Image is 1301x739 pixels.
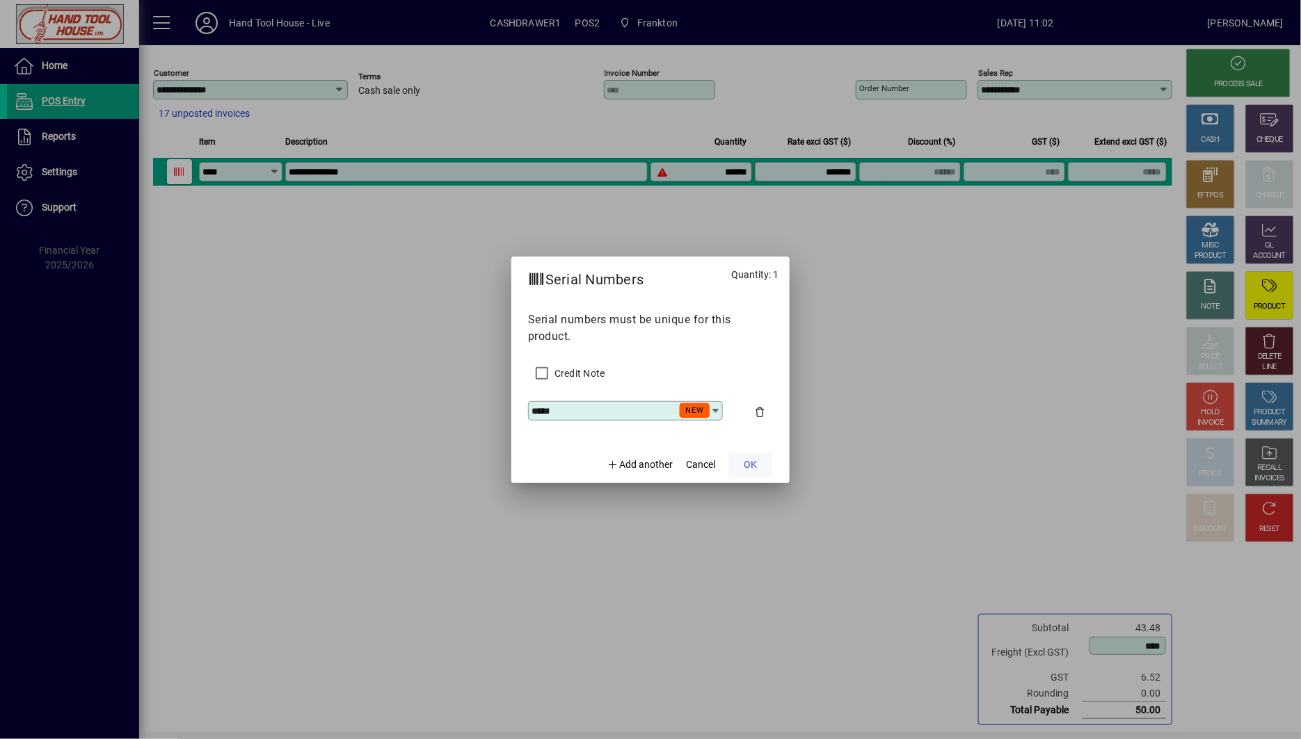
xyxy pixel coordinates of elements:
[678,453,723,478] button: Cancel
[511,257,661,297] h2: Serial Numbers
[744,457,758,472] span: OK
[602,453,679,478] button: Add another
[552,366,605,380] label: Credit Note
[720,257,790,298] div: Quantity: 1
[686,457,715,472] span: Cancel
[528,311,773,345] p: Serial numbers must be unique for this product.
[619,459,673,470] span: Add another
[728,453,773,478] button: OK
[685,406,704,415] span: NEW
